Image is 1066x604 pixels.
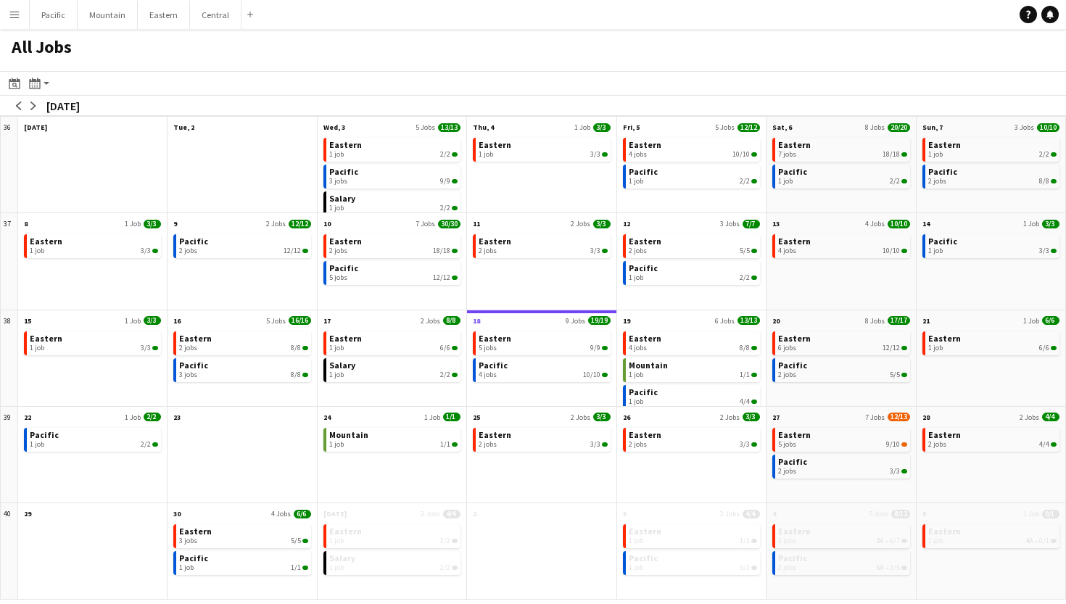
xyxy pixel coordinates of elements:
[479,358,607,379] a: Pacific4 jobs10/10
[751,373,757,377] span: 1/1
[928,344,943,352] span: 1 job
[876,563,884,572] span: 6A
[30,247,44,255] span: 1 job
[629,551,757,572] a: Pacific1 job3/3
[144,316,161,325] span: 3/3
[883,247,900,255] span: 10/10
[152,346,158,350] span: 3/3
[179,234,307,255] a: Pacific2 jobs12/12
[30,234,158,255] a: Eastern1 job3/3
[928,177,946,186] span: 2 jobs
[928,537,943,545] span: 1 job
[329,358,458,379] a: Salary1 job2/2
[1051,179,1057,183] span: 8/8
[740,177,750,186] span: 2/2
[901,249,907,253] span: 10/10
[740,563,750,572] span: 3/3
[452,206,458,210] span: 2/2
[190,1,241,29] button: Central
[629,563,643,572] span: 1 job
[473,123,494,132] span: Thu, 4
[329,139,362,150] span: Eastern
[928,526,961,537] span: Eastern
[928,234,1057,255] a: Pacific1 job3/3
[479,428,607,449] a: Eastern2 jobs3/3
[30,429,59,440] span: Pacific
[179,537,197,545] span: 3 jobs
[778,428,906,449] a: Eastern5 jobs9/10
[778,344,796,352] span: 6 jobs
[125,413,141,422] span: 1 Job
[125,219,141,228] span: 1 Job
[179,551,307,572] a: Pacific1 job1/1
[329,563,344,572] span: 1 job
[886,440,900,449] span: 9/10
[901,152,907,157] span: 18/18
[144,220,161,228] span: 3/3
[329,247,347,255] span: 2 jobs
[928,429,961,440] span: Eastern
[888,123,910,132] span: 20/20
[629,524,757,545] a: Eastern1 job1/1
[593,220,611,228] span: 3/3
[629,360,668,371] span: Mountain
[1039,344,1049,352] span: 6/6
[928,139,961,150] span: Eastern
[329,526,362,537] span: Eastern
[329,234,458,255] a: Eastern2 jobs18/18
[179,360,208,371] span: Pacific
[778,166,807,177] span: Pacific
[479,236,511,247] span: Eastern
[289,220,311,228] span: 12/12
[629,385,757,406] a: Pacific1 job4/4
[629,177,643,186] span: 1 job
[1042,220,1059,228] span: 3/3
[302,346,308,350] span: 8/8
[740,537,750,545] span: 1/1
[737,316,760,325] span: 13/13
[629,537,643,545] span: 1 job
[24,316,31,326] span: 15
[440,371,450,379] span: 2/2
[1,117,18,213] div: 36
[1039,150,1049,159] span: 2/2
[479,371,497,379] span: 4 jobs
[629,165,757,186] a: Pacific1 job2/2
[438,123,460,132] span: 13/13
[883,344,900,352] span: 12/12
[751,400,757,404] span: 4/4
[778,371,796,379] span: 2 jobs
[141,344,151,352] span: 3/3
[593,123,611,132] span: 3/3
[778,138,906,159] a: Eastern7 jobs18/18
[737,123,760,132] span: 12/12
[329,150,344,159] span: 1 job
[329,551,458,572] a: Salary1 job2/2
[440,150,450,159] span: 2/2
[30,333,62,344] span: Eastern
[479,139,511,150] span: Eastern
[778,467,796,476] span: 2 jobs
[778,563,796,572] span: 2 jobs
[778,150,796,159] span: 7 jobs
[291,537,301,545] span: 5/5
[629,331,757,352] a: Eastern4 jobs8/8
[928,524,1057,545] a: Eastern1 job4A•0/1
[740,273,750,282] span: 2/2
[922,219,930,228] span: 14
[1,407,18,503] div: 39
[629,234,757,255] a: Eastern2 jobs5/5
[583,371,600,379] span: 10/10
[24,123,47,132] span: [DATE]
[179,358,307,379] a: Pacific3 jobs8/8
[778,236,811,247] span: Eastern
[928,165,1057,186] a: Pacific2 jobs8/8
[329,360,355,371] span: Salary
[743,220,760,228] span: 7/7
[740,344,750,352] span: 8/8
[865,316,885,326] span: 8 Jobs
[629,261,757,282] a: Pacific1 job2/2
[30,1,78,29] button: Pacific
[30,331,158,352] a: Eastern1 job3/3
[928,247,943,255] span: 1 job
